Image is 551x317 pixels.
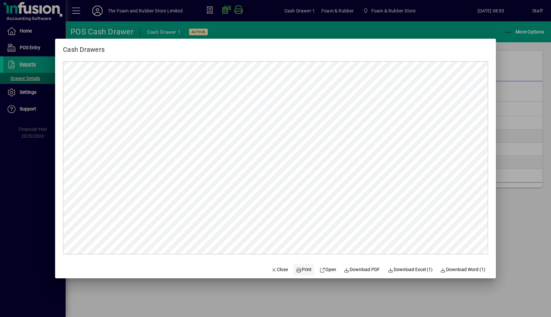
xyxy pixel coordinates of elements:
[271,266,288,273] span: Close
[388,266,433,273] span: Download Excel (1)
[440,266,486,273] span: Download Word (1)
[438,264,488,276] button: Download Word (1)
[293,264,314,276] button: Print
[317,264,339,276] a: Open
[341,264,383,276] a: Download PDF
[344,266,380,273] span: Download PDF
[55,39,112,55] h2: Cash Drawers
[269,264,291,276] button: Close
[385,264,435,276] button: Download Excel (1)
[319,266,336,273] span: Open
[296,266,312,273] span: Print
